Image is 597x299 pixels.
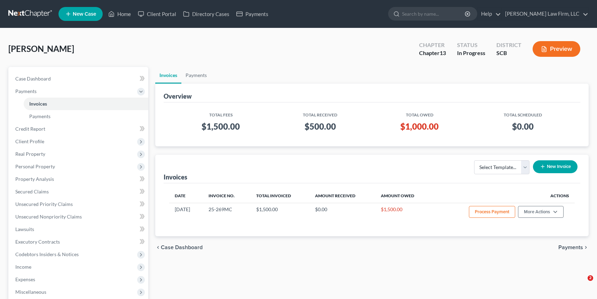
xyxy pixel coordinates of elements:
span: [PERSON_NAME] [8,44,74,54]
a: Directory Cases [180,8,233,20]
th: Total Invoiced [251,189,309,203]
a: Help [478,8,501,20]
h3: $0.00 [477,121,569,132]
a: Unsecured Priority Claims [10,198,148,210]
span: Lawsuits [15,226,34,232]
span: Executory Contracts [15,239,60,245]
button: More Actions [518,206,564,218]
button: New Invoice [533,160,578,173]
th: Amount Owed [375,189,432,203]
a: Invoices [155,67,181,84]
span: Income [15,264,31,270]
span: Unsecured Nonpriority Claims [15,214,82,220]
a: Lawsuits [10,223,148,236]
th: Total Owed [368,108,471,118]
span: Credit Report [15,126,45,132]
span: Expenses [15,276,35,282]
span: 2 [588,275,593,281]
span: Personal Property [15,163,55,169]
a: [PERSON_NAME] Law Firm, LLC [502,8,588,20]
a: Credit Report [10,123,148,135]
span: Payments [558,245,583,250]
span: Payments [15,88,37,94]
span: Case Dashboard [161,245,203,250]
h3: $1,000.00 [374,121,466,132]
a: Client Portal [134,8,180,20]
a: Payments [233,8,272,20]
a: Payments [24,110,148,123]
span: Secured Claims [15,189,49,194]
span: Client Profile [15,138,44,144]
th: Total Scheduled [471,108,575,118]
div: District [496,41,521,49]
button: Payments chevron_right [558,245,589,250]
a: Invoices [24,98,148,110]
div: In Progress [457,49,485,57]
span: Case Dashboard [15,76,51,82]
div: Status [457,41,485,49]
th: Amount Received [309,189,375,203]
span: Real Property [15,151,45,157]
th: Total Fees [169,108,273,118]
i: chevron_left [155,245,161,250]
button: Preview [533,41,580,57]
th: Actions [432,189,575,203]
div: Overview [164,92,192,100]
td: $1,500.00 [375,203,432,222]
button: Process Payment [469,206,515,218]
span: Invoices [29,101,47,107]
a: Payments [181,67,211,84]
a: Case Dashboard [10,72,148,85]
i: chevron_right [583,245,589,250]
input: Search by name... [402,7,466,20]
span: 13 [440,49,446,56]
span: Miscellaneous [15,289,46,295]
td: [DATE] [169,203,203,222]
button: chevron_left Case Dashboard [155,245,203,250]
h3: $1,500.00 [175,121,267,132]
span: Unsecured Priority Claims [15,201,73,207]
div: SCB [496,49,521,57]
div: Chapter [419,41,446,49]
div: Invoices [164,173,187,181]
iframe: Intercom live chat [573,275,590,292]
a: Unsecured Nonpriority Claims [10,210,148,223]
span: Payments [29,113,50,119]
a: Home [105,8,134,20]
td: $0.00 [309,203,375,222]
th: Total Received [273,108,368,118]
a: Property Analysis [10,173,148,185]
th: Invoice No. [203,189,251,203]
span: New Case [73,11,96,17]
h3: $500.00 [278,121,362,132]
span: Codebtors Insiders & Notices [15,251,79,257]
td: 25-269MC [203,203,251,222]
div: Chapter [419,49,446,57]
span: Property Analysis [15,176,54,182]
th: Date [169,189,203,203]
a: Executory Contracts [10,236,148,248]
a: Secured Claims [10,185,148,198]
td: $1,500.00 [251,203,309,222]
